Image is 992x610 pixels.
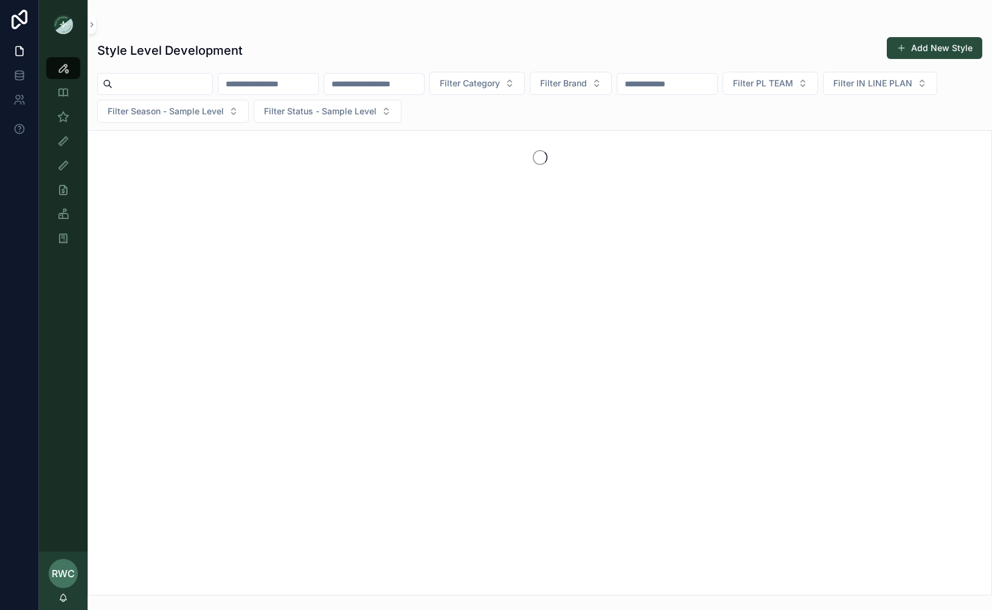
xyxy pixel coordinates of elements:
[887,37,982,59] button: Add New Style
[264,105,376,117] span: Filter Status - Sample Level
[97,42,243,59] h1: Style Level Development
[97,100,249,123] button: Select Button
[530,72,612,95] button: Select Button
[723,72,818,95] button: Select Button
[39,49,88,265] div: scrollable content
[52,566,75,581] span: RWC
[440,77,500,89] span: Filter Category
[429,72,525,95] button: Select Button
[733,77,793,89] span: Filter PL TEAM
[823,72,937,95] button: Select Button
[833,77,912,89] span: Filter IN LINE PLAN
[108,105,224,117] span: Filter Season - Sample Level
[254,100,401,123] button: Select Button
[54,15,73,34] img: App logo
[540,77,587,89] span: Filter Brand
